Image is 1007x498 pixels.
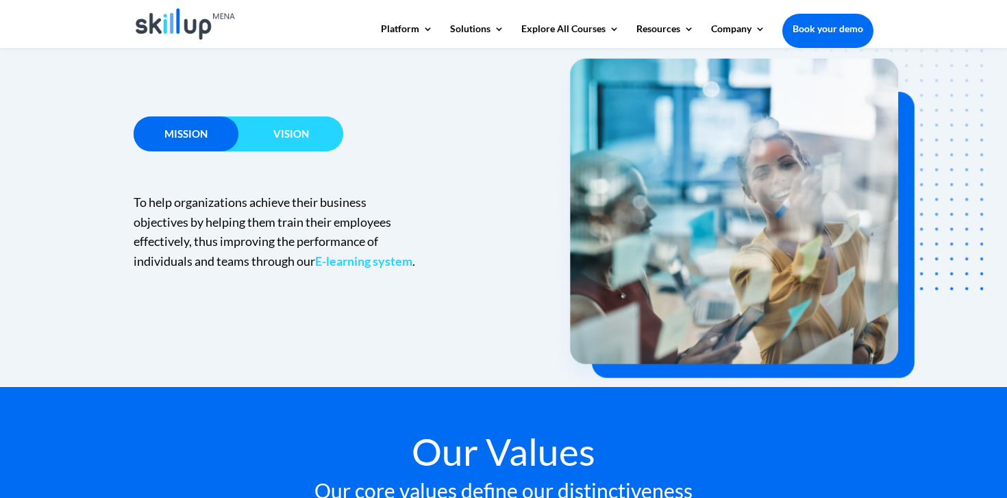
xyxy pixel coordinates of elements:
[938,432,1007,498] iframe: Chat Widget
[134,192,421,271] p: To help organizations achieve their business objectives by helping them train their employees eff...
[136,8,235,40] img: Skillup Mena
[164,127,208,140] span: Mission
[636,24,694,47] a: Resources
[273,127,309,140] span: Vision
[450,24,504,47] a: Solutions
[134,433,873,477] h2: Our Values
[521,24,619,47] a: Explore All Courses
[782,14,873,44] a: Book your demo
[315,253,412,269] a: E-learning system
[711,24,765,47] a: Company
[381,24,433,47] a: Platform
